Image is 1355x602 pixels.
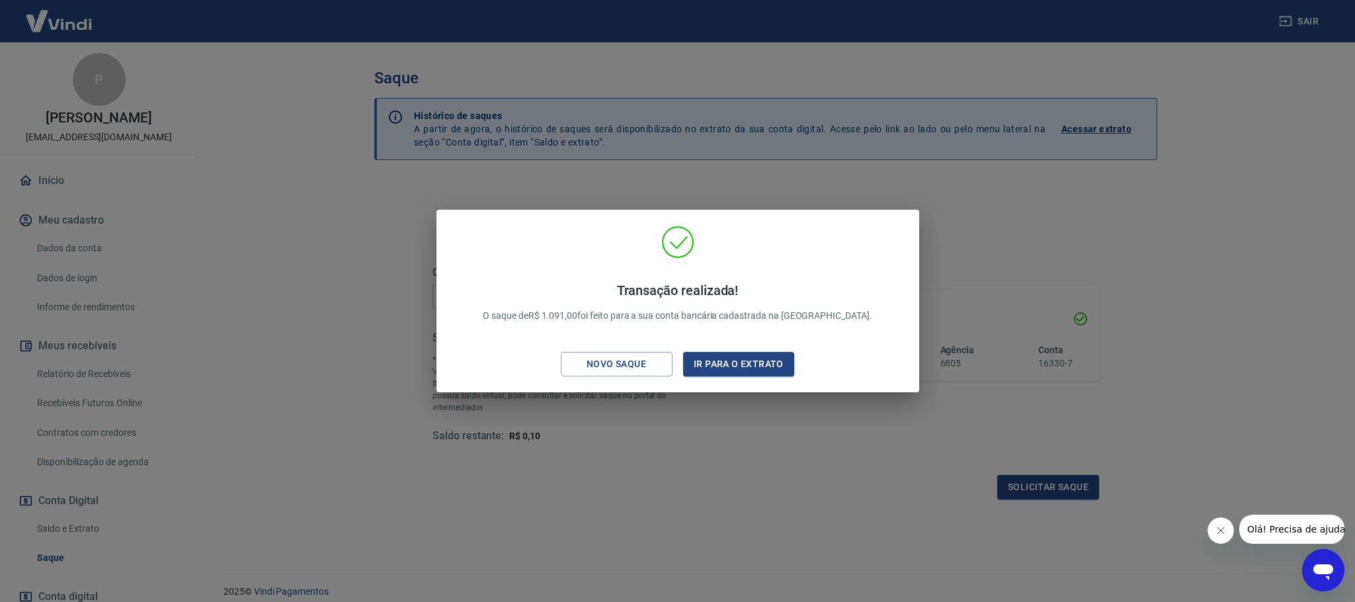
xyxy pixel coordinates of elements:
[8,9,111,20] span: Olá! Precisa de ajuda?
[1239,515,1344,544] iframe: Mensagem da empresa
[571,356,662,372] div: Novo saque
[483,282,872,323] p: O saque de R$ 1.091,00 foi feito para a sua conta bancária cadastrada na [GEOGRAPHIC_DATA].
[483,282,872,298] h4: Transação realizada!
[683,352,795,376] button: Ir para o extrato
[1302,549,1344,591] iframe: Botão para abrir a janela de mensagens
[1208,517,1234,544] iframe: Fechar mensagem
[561,352,673,376] button: Novo saque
